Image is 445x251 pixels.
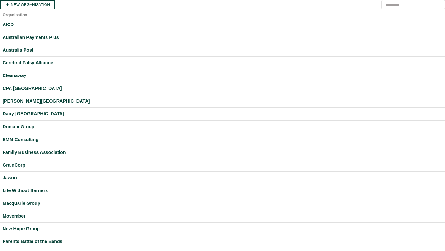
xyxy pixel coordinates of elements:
[3,212,442,220] a: Movember
[3,110,442,118] a: Dairy [GEOGRAPHIC_DATA]
[3,149,442,156] a: Family Business Association
[3,161,442,169] a: GrainCorp
[3,72,442,79] a: Cleanaway
[3,187,442,194] a: Life Without Barriers
[3,225,442,233] a: New Hope Group
[3,174,442,182] a: Jawun
[3,34,442,41] a: Australian Payments Plus
[3,97,442,105] a: [PERSON_NAME][GEOGRAPHIC_DATA]
[3,200,442,207] a: Macquarie Group
[3,238,442,245] a: Parents Battle of the Bands
[3,21,442,28] a: AICD
[3,85,442,92] a: CPA [GEOGRAPHIC_DATA]
[3,59,442,67] a: Cerebral Palsy Alliance
[3,47,442,54] a: Australia Post
[3,136,442,143] a: EMM Consulting
[3,123,442,131] a: Domain Group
